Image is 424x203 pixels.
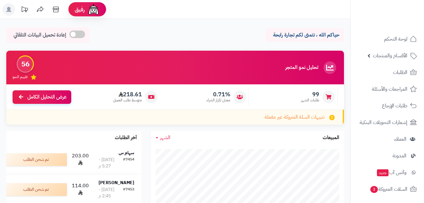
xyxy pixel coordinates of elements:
span: الطلبات [393,68,407,77]
strong: [PERSON_NAME] [99,179,134,186]
span: 99 [301,91,319,98]
div: #7453 [123,187,134,199]
div: [DATE] - 2:45 م [99,187,123,199]
span: إشعارات التحويلات البنكية [360,118,407,127]
a: العملاء [354,132,420,147]
span: 218.61 [113,91,142,98]
span: معدل تكرار الشراء [207,98,230,103]
p: حياكم الله ، نتمنى لكم تجارة رابحة [270,31,339,39]
a: تحديثات المنصة [17,3,32,17]
span: تقييم النمو [13,74,28,80]
h3: آخر الطلبات [115,135,137,141]
span: الأقسام والمنتجات [373,51,407,60]
span: لوحة التحكم [384,35,407,43]
span: وآتس آب [376,168,406,177]
h3: تحليل نمو المتجر [285,65,318,70]
span: طلبات الشهر [301,98,319,103]
a: المراجعات والأسئلة [354,82,420,97]
a: لوحة التحكم [354,31,420,47]
td: 203.00 [69,145,91,174]
span: طلبات الإرجاع [382,101,407,110]
h3: المبيعات [323,135,339,141]
span: الشهر [160,134,170,141]
img: ai-face.png [87,3,100,16]
span: 3 [370,186,378,193]
span: عرض التحليل الكامل [27,93,67,101]
span: إعادة تحميل البيانات التلقائي [13,31,66,39]
span: تنبيهات السلة المتروكة غير مفعلة [265,114,325,121]
a: عرض التحليل الكامل [13,90,71,104]
div: [DATE] - 5:27 م [99,157,123,169]
a: إشعارات التحويلات البنكية [354,115,420,130]
strong: سهام س [119,149,134,156]
div: #7454 [123,157,134,169]
span: المراجعات والأسئلة [372,85,407,93]
a: الطلبات [354,65,420,80]
a: طلبات الإرجاع [354,98,420,113]
span: جديد [377,169,389,176]
a: وآتس آبجديد [354,165,420,180]
span: متوسط طلب العميل [113,98,142,103]
span: العملاء [394,135,406,144]
span: السلات المتروكة [370,185,407,194]
a: السلات المتروكة3 [354,182,420,197]
a: الشهر [156,134,170,141]
a: المدونة [354,148,420,163]
img: logo-2.png [381,18,418,31]
div: تم شحن الطلب [4,183,67,196]
div: تم شحن الطلب [4,153,67,166]
span: المدونة [393,151,406,160]
span: رفيق [75,6,85,13]
span: 0.71% [207,91,230,98]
